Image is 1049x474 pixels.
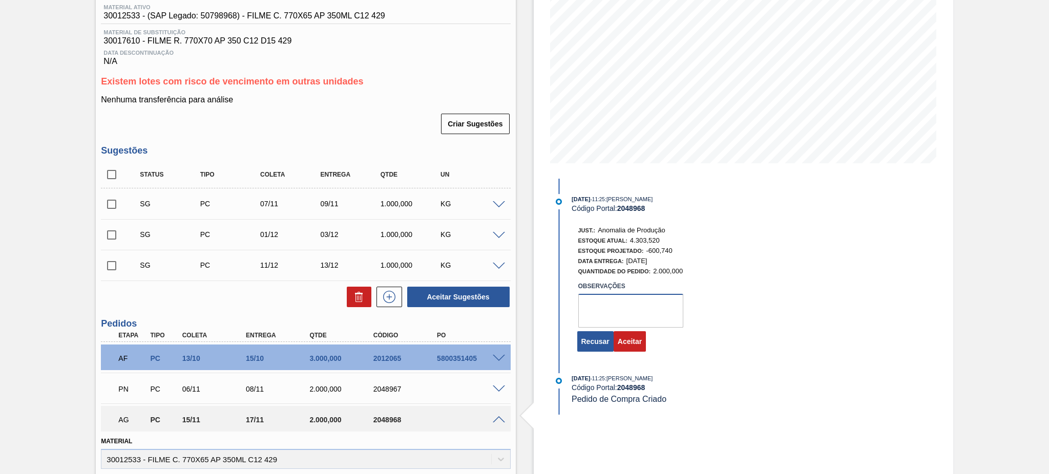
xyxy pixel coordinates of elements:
div: Etapa [116,332,149,339]
div: Sugestão Criada [137,200,205,208]
h3: Sugestões [101,145,510,156]
div: Código Portal: [572,204,815,212]
div: Sugestão Criada [137,261,205,269]
h3: Pedidos [101,318,510,329]
button: Recusar [577,331,614,352]
div: Pedido de Compra [198,261,265,269]
div: 5800351405 [434,354,506,362]
div: 01/12/2025 [258,230,325,239]
span: - 11:25 [591,197,605,202]
div: 1.000,000 [378,261,446,269]
button: Aceitar Sugestões [407,287,510,307]
span: Quantidade do Pedido: [578,268,651,274]
button: Aceitar [614,331,646,352]
div: 15/11/2025 [180,416,251,424]
span: Estoque Projetado: [578,248,644,254]
p: AG [118,416,146,424]
div: Entrega [243,332,315,339]
div: 2012065 [371,354,443,362]
div: KG [438,230,506,239]
div: Tipo [198,171,265,178]
div: Excluir Sugestões [342,287,371,307]
div: 07/11/2025 [258,200,325,208]
div: 3.000,000 [307,354,379,362]
div: Status [137,171,205,178]
span: -600,740 [646,247,672,254]
p: PN [118,385,146,393]
span: 2.000,000 [653,267,683,275]
div: 2048968 [371,416,443,424]
span: Material ativo [103,4,385,10]
img: atual [556,378,562,384]
span: [DATE] [626,257,647,265]
div: Pedido de Compra [198,230,265,239]
div: Aceitar Sugestões [402,286,511,308]
div: Coleta [180,332,251,339]
span: - 11:25 [591,376,605,381]
div: PO [434,332,506,339]
label: Material [101,438,132,445]
div: Pedido de Compra [148,416,181,424]
span: Existem lotes com risco de vencimento em outras unidades [101,76,363,87]
span: Just.: [578,227,596,233]
div: 2.000,000 [307,385,379,393]
div: Aguardando Aprovação do Gestor [116,408,149,431]
div: UN [438,171,506,178]
div: Coleta [258,171,325,178]
span: Pedido de Compra Criado [572,395,666,403]
span: : [PERSON_NAME] [605,196,653,202]
div: Criar Sugestões [442,113,510,135]
div: Código [371,332,443,339]
label: Observações [578,279,683,294]
div: 13/12/2025 [318,261,385,269]
div: Sugestão Criada [137,230,205,239]
p: AF [118,354,146,362]
div: 08/11/2025 [243,385,315,393]
div: Pedido em Negociação [116,378,149,400]
div: Entrega [318,171,385,178]
span: 30017610 - FILME R. 770X70 AP 350 C12 D15 429 [103,36,508,46]
div: Nova sugestão [371,287,402,307]
div: Tipo [148,332,181,339]
div: Aguardando Faturamento [116,347,149,370]
div: KG [438,200,506,208]
strong: 2048968 [617,383,645,392]
div: 2.000,000 [307,416,379,424]
div: 11/12/2025 [258,261,325,269]
p: Nenhuma transferência para análise [101,95,510,104]
div: KG [438,261,506,269]
div: 13/10/2025 [180,354,251,362]
span: Data Descontinuação [103,50,508,56]
div: 09/11/2025 [318,200,385,208]
span: [DATE] [572,375,590,381]
div: 2048967 [371,385,443,393]
span: Estoque Atual: [578,238,627,244]
div: 17/11/2025 [243,416,315,424]
img: atual [556,199,562,205]
div: 15/10/2025 [243,354,315,362]
span: Data Entrega: [578,258,624,264]
div: Código Portal: [572,383,815,392]
span: 4.303,520 [630,236,660,244]
div: Qtde [307,332,379,339]
div: 1.000,000 [378,230,446,239]
div: Qtde [378,171,446,178]
span: 30012533 - (SAP Legado: 50798968) - FILME C. 770X65 AP 350ML C12 429 [103,11,385,20]
button: Criar Sugestões [441,114,509,134]
div: 1.000,000 [378,200,446,208]
span: Material de Substituição [103,29,508,35]
div: N/A [101,46,510,66]
span: : [PERSON_NAME] [605,375,653,381]
div: 03/12/2025 [318,230,385,239]
div: Pedido de Compra [198,200,265,208]
div: 06/11/2025 [180,385,251,393]
span: Anomalia de Produção [598,226,665,234]
span: [DATE] [572,196,590,202]
strong: 2048968 [617,204,645,212]
div: Pedido de Compra [148,385,181,393]
div: Pedido de Compra [148,354,181,362]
